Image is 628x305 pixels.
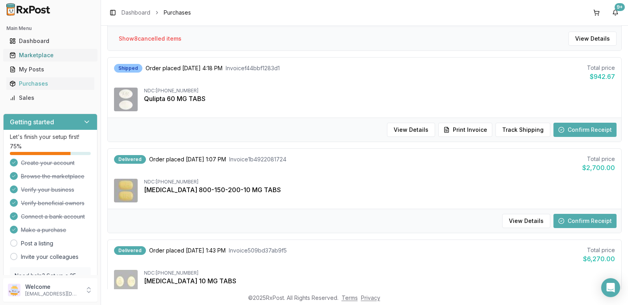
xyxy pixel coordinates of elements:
[361,294,380,301] a: Privacy
[144,276,615,286] div: [MEDICAL_DATA] 10 MG TABS
[21,186,74,194] span: Verify your business
[121,9,191,17] nav: breadcrumb
[114,88,138,111] img: Qulipta 60 MG TABS
[587,72,615,81] div: $942.67
[583,246,615,254] div: Total price
[144,286,206,300] button: Show6more items
[10,142,22,150] span: 75 %
[8,284,21,296] img: User avatar
[229,155,286,163] span: Invoice 1b4922081724
[112,32,188,46] button: Show8cancelled items
[3,49,97,62] button: Marketplace
[438,123,492,137] button: Print Invoice
[6,62,94,77] a: My Posts
[6,34,94,48] a: Dashboard
[387,123,435,137] button: View Details
[601,278,620,297] div: Open Intercom Messenger
[6,91,94,105] a: Sales
[114,64,142,73] div: Shipped
[114,270,138,294] img: Jardiance 10 MG TABS
[144,270,615,276] div: NDC: [PHONE_NUMBER]
[568,32,617,46] button: View Details
[114,179,138,202] img: Symtuza 800-150-200-10 MG TABS
[144,94,615,103] div: Qulipta 60 MG TABS
[3,35,97,47] button: Dashboard
[6,25,94,32] h2: Main Menu
[495,123,550,137] button: Track Shipping
[583,254,615,264] div: $6,270.00
[114,246,146,255] div: Delivered
[144,185,615,195] div: [MEDICAL_DATA] 800-150-200-10 MG TABS
[21,213,85,221] span: Connect a bank account
[146,64,222,72] span: Order placed [DATE] 4:18 PM
[3,3,54,16] img: RxPost Logo
[226,64,280,72] span: Invoice f44bbf1283d1
[10,133,91,141] p: Let's finish your setup first!
[6,77,94,91] a: Purchases
[25,291,80,297] p: [EMAIL_ADDRESS][DOMAIN_NAME]
[114,155,146,164] div: Delivered
[6,48,94,62] a: Marketplace
[587,64,615,72] div: Total price
[144,179,615,185] div: NDC: [PHONE_NUMBER]
[553,214,617,228] button: Confirm Receipt
[15,272,86,296] p: Need help? Set up a 25 minute call with our team to set up.
[609,6,622,19] button: 9+
[9,37,91,45] div: Dashboard
[229,247,287,254] span: Invoice 509bd37ab9f5
[3,92,97,104] button: Sales
[9,80,91,88] div: Purchases
[615,3,625,11] div: 9+
[9,51,91,59] div: Marketplace
[582,163,615,172] div: $2,700.00
[582,155,615,163] div: Total price
[21,199,84,207] span: Verify beneficial owners
[21,240,53,247] a: Post a listing
[21,253,78,261] a: Invite your colleagues
[164,9,191,17] span: Purchases
[149,247,226,254] span: Order placed [DATE] 1:43 PM
[144,88,615,94] div: NDC: [PHONE_NUMBER]
[342,294,358,301] a: Terms
[9,94,91,102] div: Sales
[9,65,91,73] div: My Posts
[21,159,75,167] span: Create your account
[3,63,97,76] button: My Posts
[502,214,550,228] button: View Details
[149,155,226,163] span: Order placed [DATE] 1:07 PM
[10,117,54,127] h3: Getting started
[553,123,617,137] button: Confirm Receipt
[3,77,97,90] button: Purchases
[21,172,84,180] span: Browse the marketplace
[25,283,80,291] p: Welcome
[21,226,66,234] span: Make a purchase
[121,9,150,17] a: Dashboard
